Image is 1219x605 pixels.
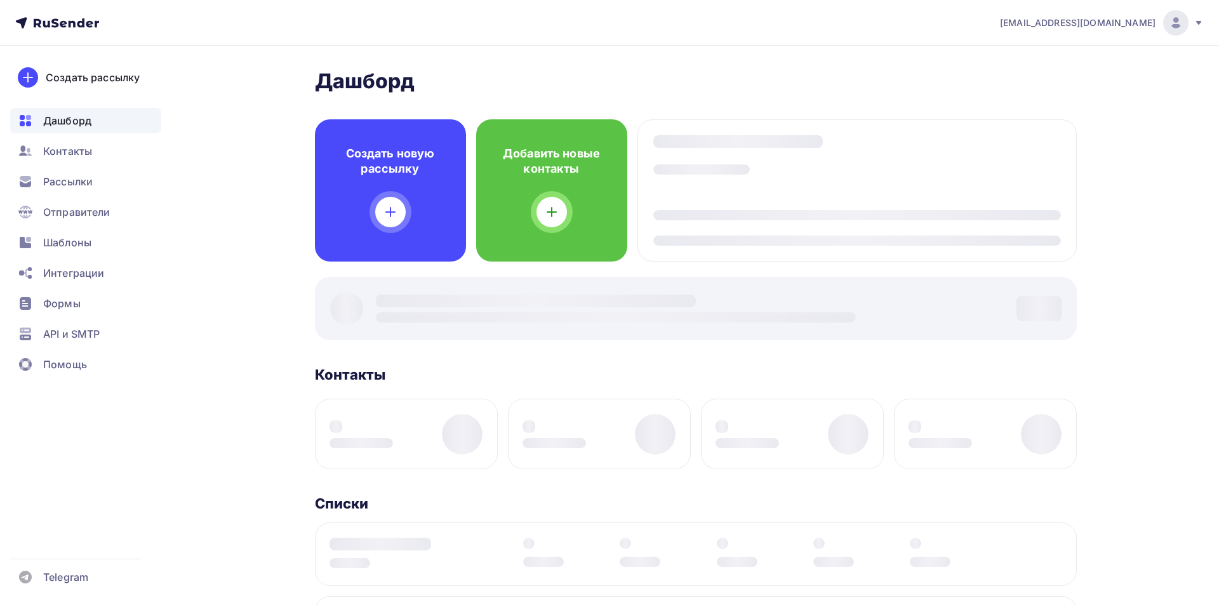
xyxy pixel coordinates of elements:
[315,366,386,383] h3: Контакты
[43,143,92,159] span: Контакты
[43,204,110,220] span: Отправители
[43,357,87,372] span: Помощь
[43,235,91,250] span: Шаблоны
[43,113,91,128] span: Дашборд
[10,108,161,133] a: Дашборд
[10,199,161,225] a: Отправители
[10,169,161,194] a: Рассылки
[43,174,93,189] span: Рассылки
[496,146,607,176] h4: Добавить новые контакты
[43,265,104,281] span: Интеграции
[335,146,446,176] h4: Создать новую рассылку
[1000,17,1156,29] span: [EMAIL_ADDRESS][DOMAIN_NAME]
[46,70,140,85] div: Создать рассылку
[1000,10,1204,36] a: [EMAIL_ADDRESS][DOMAIN_NAME]
[43,569,88,585] span: Telegram
[10,291,161,316] a: Формы
[10,138,161,164] a: Контакты
[43,326,100,342] span: API и SMTP
[43,296,81,311] span: Формы
[10,230,161,255] a: Шаблоны
[315,69,1077,94] h2: Дашборд
[315,495,369,512] h3: Списки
